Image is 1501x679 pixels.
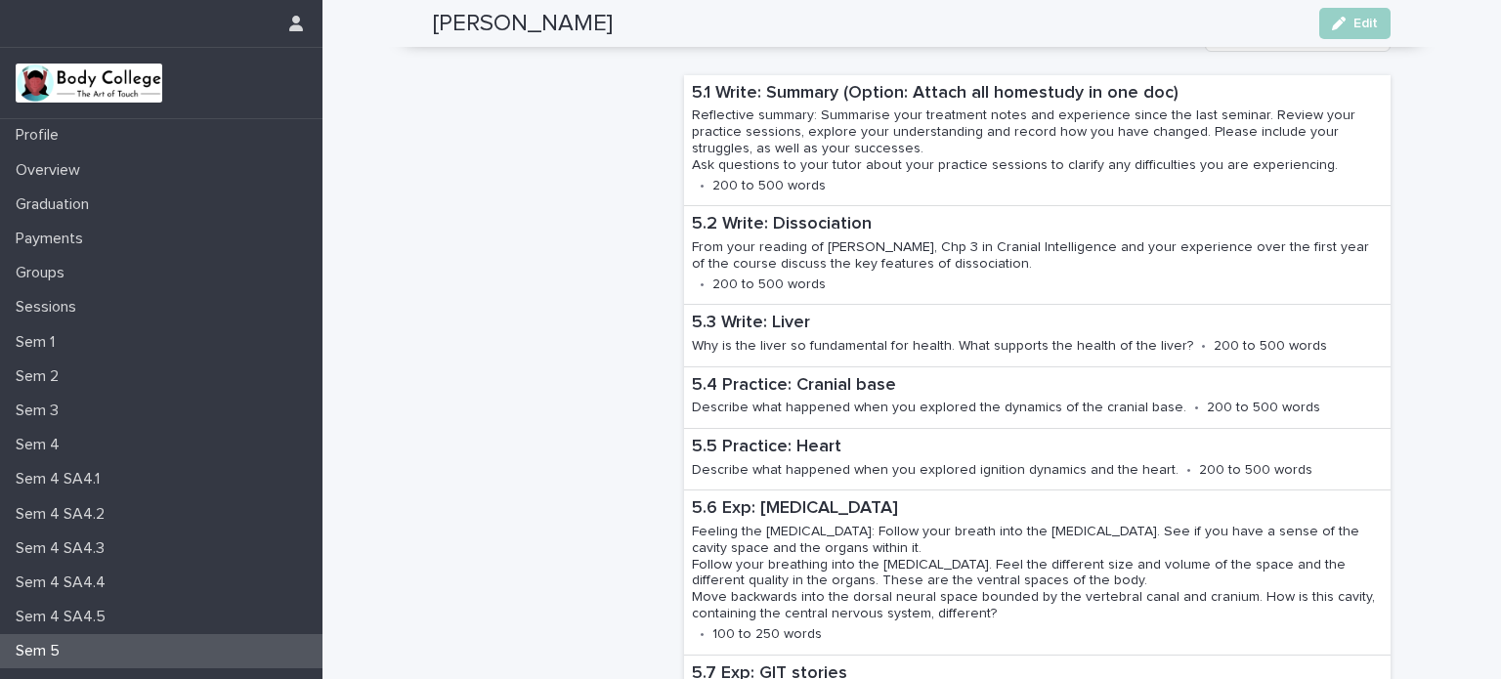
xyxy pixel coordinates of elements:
p: • [700,178,705,194]
p: Sem 2 [8,367,74,386]
p: • [700,626,705,643]
p: 200 to 500 words [1199,462,1312,479]
p: 200 to 500 words [1207,400,1320,416]
p: 5.5 Practice: Heart [692,437,1383,458]
p: Why is the liver so fundamental for health. What supports the health of the liver? [692,338,1193,355]
p: Describe what happened when you explored ignition dynamics and the heart. [692,462,1179,479]
p: Sem 4 SA4.3 [8,539,120,558]
p: Describe what happened when you explored the dynamics of the cranial base. [692,400,1186,416]
p: Overview [8,161,96,180]
p: 200 to 500 words [1214,338,1327,355]
p: 5.2 Write: Dissociation [692,214,1383,235]
img: xvtzy2PTuGgGH0xbwGb2 [16,64,162,103]
a: 5.2 Write: DissociationFrom your reading of [PERSON_NAME], Chp 3 in Cranial Intelligence and your... [684,206,1391,305]
p: 200 to 500 words [712,276,826,293]
p: Sem 4 SA4.5 [8,608,121,626]
p: Sem 1 [8,333,70,352]
p: 5.1 Write: Summary (Option: Attach all homestudy in one doc) [692,83,1383,105]
p: Sem 5 [8,642,75,660]
p: Sessions [8,298,92,317]
p: 100 to 250 words [712,626,822,643]
p: Sem 4 SA4.2 [8,505,120,524]
p: 5.3 Write: Liver [692,313,1383,334]
p: Graduation [8,195,105,214]
p: Sem 4 SA4.4 [8,573,121,592]
p: 5.4 Practice: Cranial base [692,375,1383,397]
p: Feeling the [MEDICAL_DATA]: Follow your breath into the [MEDICAL_DATA]. See if you have a sense o... [692,524,1383,622]
a: 5.6 Exp: [MEDICAL_DATA]Feeling the [MEDICAL_DATA]: Follow your breath into the [MEDICAL_DATA]. Se... [684,490,1391,655]
p: Reflective summary: Summarise your treatment notes and experience since the last seminar. Review ... [692,107,1383,173]
a: 5.4 Practice: Cranial baseDescribe what happened when you explored the dynamics of the cranial ba... [684,367,1391,429]
p: Sem 3 [8,402,74,420]
a: 5.1 Write: Summary (Option: Attach all homestudy in one doc)Reflective summary: Summarise your tr... [684,75,1391,207]
p: Sem 4 SA4.1 [8,470,115,488]
h2: [PERSON_NAME] [433,10,613,38]
button: Edit [1319,8,1391,39]
p: • [700,276,705,293]
p: • [1186,462,1191,479]
p: 5.6 Exp: [MEDICAL_DATA] [692,498,1383,520]
p: Groups [8,264,80,282]
p: Payments [8,230,99,248]
a: 5.3 Write: LiverWhy is the liver so fundamental for health. What supports the health of the liver... [684,305,1391,366]
p: Sem 4 [8,436,75,454]
p: • [1201,338,1206,355]
a: 5.5 Practice: HeartDescribe what happened when you explored ignition dynamics and the heart.•200 ... [684,429,1391,490]
span: Edit [1353,17,1378,30]
p: • [1194,400,1199,416]
p: 200 to 500 words [712,178,826,194]
p: From your reading of [PERSON_NAME], Chp 3 in Cranial Intelligence and your experience over the fi... [692,239,1383,273]
p: Profile [8,126,74,145]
